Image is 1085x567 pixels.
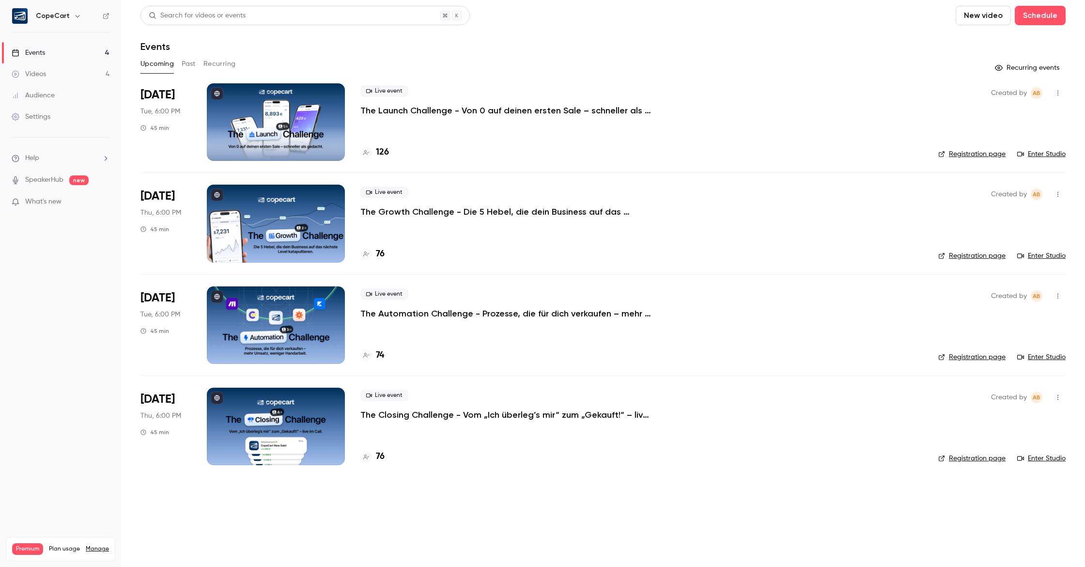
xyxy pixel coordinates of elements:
button: Upcoming [140,56,174,72]
span: Tue, 6:00 PM [140,107,180,116]
span: [DATE] [140,392,175,407]
a: Registration page [938,454,1006,463]
span: Help [25,153,39,163]
a: The Growth Challenge - Die 5 Hebel, die dein Business auf das nächste Level katapultieren [360,206,651,218]
span: What's new [25,197,62,207]
img: CopeCart [12,8,28,24]
button: Recurring events [991,60,1066,76]
button: Schedule [1015,6,1066,25]
span: Anne Bertsch [1031,189,1042,200]
iframe: Noticeable Trigger [98,198,109,206]
span: Live event [360,85,408,97]
a: 76 [360,450,385,463]
span: Created by [991,392,1027,403]
span: AB [1033,189,1040,200]
span: Anne Bertsch [1031,392,1042,403]
span: Created by [991,87,1027,99]
div: Oct 16 Thu, 6:00 PM (Europe/Rome) [140,185,191,262]
a: The Launch Challenge - Von 0 auf deinen ersten Sale – schneller als gedacht [360,105,651,116]
a: Manage [86,545,109,553]
div: Search for videos or events [149,11,246,21]
div: Events [12,48,45,58]
a: 76 [360,248,385,261]
button: Recurring [203,56,236,72]
h1: Events [140,41,170,52]
span: Premium [12,543,43,555]
h4: 126 [376,146,389,159]
div: 45 min [140,124,169,132]
h4: 74 [376,349,384,362]
h6: CopeCart [36,11,70,21]
h4: 76 [376,450,385,463]
span: Tue, 6:00 PM [140,310,180,319]
a: SpeakerHub [25,175,63,185]
a: Enter Studio [1017,251,1066,261]
div: 45 min [140,225,169,233]
div: Settings [12,112,50,122]
span: Live event [360,390,408,401]
li: help-dropdown-opener [12,153,109,163]
span: Anne Bertsch [1031,87,1042,99]
div: 45 min [140,428,169,436]
a: Registration page [938,149,1006,159]
button: New video [956,6,1011,25]
a: 74 [360,349,384,362]
div: Oct 23 Thu, 6:00 PM (Europe/Rome) [140,388,191,465]
span: Plan usage [49,545,80,553]
div: Oct 21 Tue, 6:00 PM (Europe/Rome) [140,286,191,364]
a: Registration page [938,251,1006,261]
div: Oct 14 Tue, 6:00 PM (Europe/Rome) [140,83,191,161]
span: AB [1033,290,1040,302]
span: Created by [991,290,1027,302]
a: Enter Studio [1017,454,1066,463]
button: Past [182,56,196,72]
h4: 76 [376,248,385,261]
a: 126 [360,146,389,159]
a: Enter Studio [1017,352,1066,362]
div: 45 min [140,327,169,335]
div: Audience [12,91,55,100]
span: [DATE] [140,189,175,204]
a: The Automation Challenge - Prozesse, die für dich verkaufen – mehr Umsatz, weniger Handarbeit [360,308,651,319]
span: AB [1033,392,1040,403]
span: Anne Bertsch [1031,290,1042,302]
span: new [69,175,89,185]
span: Thu, 6:00 PM [140,411,181,421]
a: The Closing Challenge - Vom „Ich überleg’s mir“ zum „Gekauft!“ – live im Call. [360,409,651,421]
span: [DATE] [140,87,175,103]
a: Registration page [938,352,1006,362]
span: Created by [991,189,1027,200]
span: Live event [360,187,408,198]
span: AB [1033,87,1040,99]
div: Videos [12,69,46,79]
span: Live event [360,288,408,300]
span: [DATE] [140,290,175,306]
span: Thu, 6:00 PM [140,208,181,218]
a: Enter Studio [1017,149,1066,159]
